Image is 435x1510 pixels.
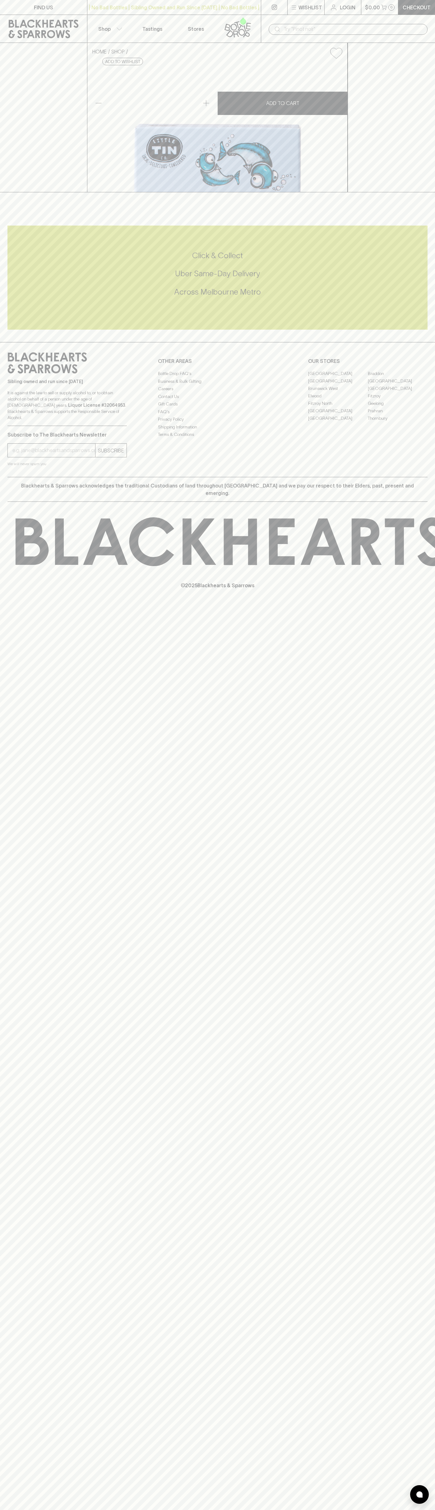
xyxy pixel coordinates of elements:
[308,407,368,414] a: [GEOGRAPHIC_DATA]
[87,15,131,43] button: Shop
[174,15,218,43] a: Stores
[368,377,428,385] a: [GEOGRAPHIC_DATA]
[158,400,277,408] a: Gift Cards
[308,357,428,365] p: OUR STORES
[131,15,174,43] a: Tastings
[368,385,428,392] a: [GEOGRAPHIC_DATA]
[7,431,127,438] p: Subscribe to The Blackhearts Newsletter
[308,392,368,400] a: Elwood
[368,370,428,377] a: Braddon
[308,385,368,392] a: Brunswick West
[308,370,368,377] a: [GEOGRAPHIC_DATA]
[416,1491,423,1498] img: bubble-icon
[95,444,127,457] button: SUBSCRIBE
[284,24,423,34] input: Try "Pinot noir"
[158,431,277,438] a: Terms & Conditions
[266,99,299,107] p: ADD TO CART
[142,25,162,33] p: Tastings
[92,49,107,54] a: HOME
[390,6,393,9] p: 0
[7,390,127,421] p: It is against the law to sell or supply alcohol to, or to obtain alcohol on behalf of a person un...
[403,4,431,11] p: Checkout
[158,377,277,385] a: Business & Bulk Gifting
[12,446,95,455] input: e.g. jane@blackheartsandsparrows.com.au
[298,4,322,11] p: Wishlist
[7,378,127,385] p: Sibling owned and run since [DATE]
[7,250,428,261] h5: Click & Collect
[68,403,125,408] strong: Liquor License #32064953
[7,226,428,330] div: Call to action block
[7,268,428,279] h5: Uber Same-Day Delivery
[12,482,423,497] p: Blackhearts & Sparrows acknowledges the traditional Custodians of land throughout [GEOGRAPHIC_DAT...
[365,4,380,11] p: $0.00
[308,377,368,385] a: [GEOGRAPHIC_DATA]
[158,408,277,415] a: FAQ's
[98,447,124,454] p: SUBSCRIBE
[218,92,348,115] button: ADD TO CART
[368,414,428,422] a: Thornbury
[308,400,368,407] a: Fitzroy North
[7,287,428,297] h5: Across Melbourne Metro
[158,393,277,400] a: Contact Us
[34,4,53,11] p: FIND US
[111,49,125,54] a: SHOP
[7,461,127,467] p: We will never spam you
[340,4,355,11] p: Login
[158,416,277,423] a: Privacy Policy
[328,45,345,61] button: Add to wishlist
[188,25,204,33] p: Stores
[102,58,143,65] button: Add to wishlist
[158,370,277,377] a: Bottle Drop FAQ's
[368,407,428,414] a: Prahran
[158,385,277,393] a: Careers
[158,357,277,365] p: OTHER AREAS
[158,423,277,431] a: Shipping Information
[98,25,111,33] p: Shop
[368,392,428,400] a: Fitzroy
[368,400,428,407] a: Geelong
[87,64,347,192] img: 34270.png
[308,414,368,422] a: [GEOGRAPHIC_DATA]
